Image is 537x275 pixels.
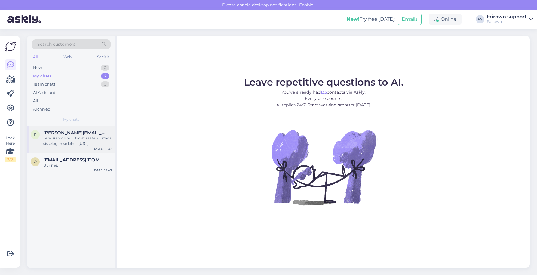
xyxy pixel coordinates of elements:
div: Online [429,14,462,25]
b: 135 [321,89,327,95]
div: Team chats [33,81,55,87]
div: New [33,65,42,71]
div: [DATE] 14:27 [93,146,112,151]
div: Look Here [5,135,16,162]
div: All [32,53,39,61]
span: Enable [297,2,315,8]
div: My chats [33,73,52,79]
div: 0 [101,65,109,71]
div: Tere: Parooli muutmist saate alustada sisselogimise lehel ([URL][DOMAIN_NAME]) vajutades "Unustas... [43,136,112,146]
span: Search customers [37,41,75,48]
button: Emails [398,14,422,25]
div: FS [476,15,484,23]
div: 2 / 3 [5,157,16,162]
span: o [34,159,37,164]
span: piotr.chodkiewciz@ispot.pl [43,130,106,136]
span: p [34,132,37,137]
img: Askly Logo [5,41,16,52]
div: [DATE] 12:43 [93,168,112,173]
span: My chats [63,117,79,122]
img: No Chat active [269,113,378,221]
div: Web [62,53,73,61]
span: Leave repetitive questions to AI. [244,76,404,88]
div: Fairown [487,19,527,24]
div: All [33,98,38,104]
div: 2 [101,73,109,79]
div: AI Assistant [33,90,55,96]
div: Try free [DATE]: [347,16,395,23]
b: New! [347,16,360,22]
a: fairown supportFairown [487,14,533,24]
div: Uurime. [43,163,112,168]
p: You’ve already had contacts via Askly. Every one counts. AI replies 24/7. Start working smarter [... [244,89,404,108]
div: 0 [101,81,109,87]
div: Socials [96,53,111,61]
span: oliwia.wojcik@ispot.pl [43,157,106,163]
div: Archived [33,106,51,112]
div: fairown support [487,14,527,19]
